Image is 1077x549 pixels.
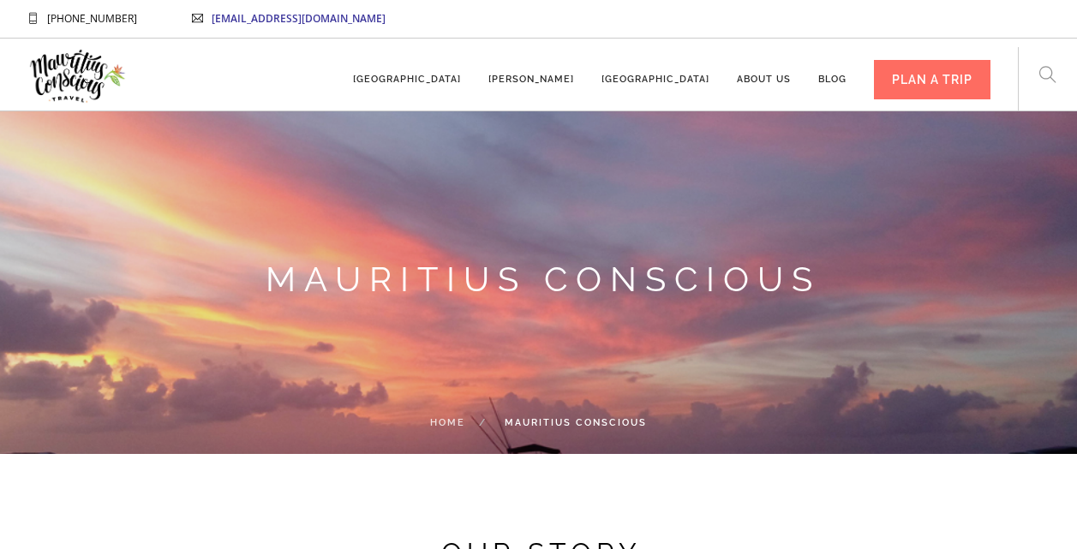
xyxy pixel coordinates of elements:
[737,48,791,95] a: About us
[430,417,465,428] a: Home
[601,48,709,95] a: [GEOGRAPHIC_DATA]
[874,48,990,95] a: PLAN A TRIP
[27,44,128,108] img: Mauritius Conscious Travel
[818,48,847,95] a: Blog
[51,259,1036,300] h2: Mauritius Conscious
[465,413,647,433] li: Mauritius Conscious
[488,48,574,95] a: [PERSON_NAME]
[47,11,137,26] span: [PHONE_NUMBER]
[353,48,461,95] a: [GEOGRAPHIC_DATA]
[212,11,386,26] a: [EMAIL_ADDRESS][DOMAIN_NAME]
[874,60,990,99] div: PLAN A TRIP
